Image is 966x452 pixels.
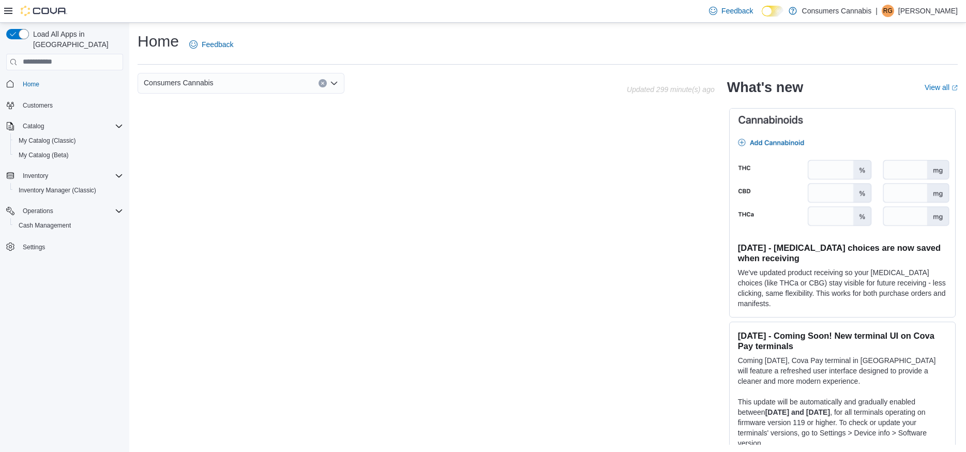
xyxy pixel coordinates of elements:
a: Settings [19,241,49,253]
span: Customers [23,101,53,110]
input: Dark Mode [762,6,783,17]
div: Robert Greenaway [882,5,894,17]
p: [PERSON_NAME] [898,5,958,17]
h2: What's new [727,79,803,96]
span: Catalog [23,122,44,130]
button: Home [2,77,127,92]
button: Inventory Manager (Classic) [10,183,127,198]
span: Inventory [19,170,123,182]
button: My Catalog (Classic) [10,133,127,148]
a: Inventory Manager (Classic) [14,184,100,197]
button: Customers [2,98,127,113]
button: Open list of options [330,79,338,87]
span: Feedback [202,39,233,50]
a: View allExternal link [925,83,958,92]
img: Cova [21,6,67,16]
span: Load All Apps in [GEOGRAPHIC_DATA] [29,29,123,50]
button: Cash Management [10,218,127,233]
button: Clear input [319,79,327,87]
span: My Catalog (Classic) [14,134,123,147]
span: Customers [19,99,123,112]
span: Operations [23,207,53,215]
span: Feedback [721,6,753,16]
span: Settings [19,240,123,253]
svg: External link [952,85,958,91]
p: This update will be automatically and gradually enabled between , for all terminals operating on ... [738,397,947,448]
span: My Catalog (Classic) [19,137,76,145]
span: Inventory Manager (Classic) [19,186,96,194]
span: Cash Management [19,221,71,230]
nav: Complex example [6,72,123,281]
a: Customers [19,99,57,112]
button: Catalog [19,120,48,132]
span: Cash Management [14,219,123,232]
button: Inventory [19,170,52,182]
button: My Catalog (Beta) [10,148,127,162]
a: Feedback [185,34,237,55]
button: Operations [2,204,127,218]
strong: [DATE] and [DATE] [765,408,830,416]
h1: Home [138,31,179,52]
p: | [876,5,878,17]
span: Operations [19,205,123,217]
p: We've updated product receiving so your [MEDICAL_DATA] choices (like THCa or CBG) stay visible fo... [738,267,947,309]
button: Catalog [2,119,127,133]
span: Home [23,80,39,88]
span: RG [883,5,893,17]
span: Settings [23,243,45,251]
a: Home [19,78,43,91]
button: Operations [19,205,57,217]
a: Cash Management [14,219,75,232]
p: Consumers Cannabis [802,5,872,17]
span: Consumers Cannabis [144,77,214,89]
a: My Catalog (Classic) [14,134,80,147]
span: My Catalog (Beta) [14,149,123,161]
h3: [DATE] - [MEDICAL_DATA] choices are now saved when receiving [738,243,947,263]
button: Settings [2,239,127,254]
span: My Catalog (Beta) [19,151,69,159]
h3: [DATE] - Coming Soon! New terminal UI on Cova Pay terminals [738,330,947,351]
span: Catalog [19,120,123,132]
a: My Catalog (Beta) [14,149,73,161]
span: Home [19,78,123,91]
p: Coming [DATE], Cova Pay terminal in [GEOGRAPHIC_DATA] will feature a refreshed user interface des... [738,355,947,386]
a: Feedback [705,1,757,21]
span: Inventory Manager (Classic) [14,184,123,197]
span: Inventory [23,172,48,180]
button: Inventory [2,169,127,183]
p: Updated 299 minute(s) ago [627,85,715,94]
